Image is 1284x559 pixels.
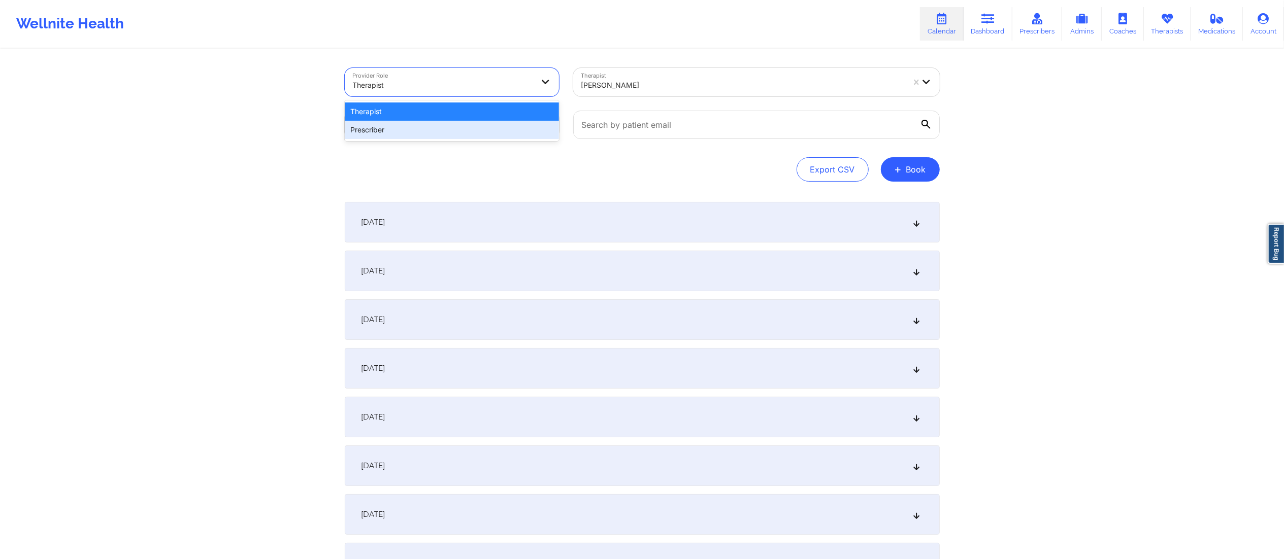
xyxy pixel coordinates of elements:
div: Prescriber [345,121,559,139]
a: Medications [1191,7,1243,41]
span: [DATE] [361,266,385,276]
input: Search by patient email [573,111,940,139]
span: [DATE] [361,217,385,227]
span: [DATE] [361,315,385,325]
a: Prescribers [1012,7,1063,41]
div: [PERSON_NAME] [581,74,904,96]
div: Therapist [353,74,534,96]
a: Calendar [920,7,964,41]
a: Report Bug [1268,224,1284,264]
span: + [895,166,902,172]
a: Coaches [1102,7,1144,41]
button: +Book [881,157,940,182]
a: Therapists [1144,7,1191,41]
a: Dashboard [964,7,1012,41]
span: [DATE] [361,363,385,373]
a: Account [1243,7,1284,41]
a: Admins [1062,7,1102,41]
span: [DATE] [361,461,385,471]
span: [DATE] [361,509,385,519]
div: Therapist [345,102,559,121]
span: [DATE] [361,412,385,422]
button: Export CSV [797,157,869,182]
